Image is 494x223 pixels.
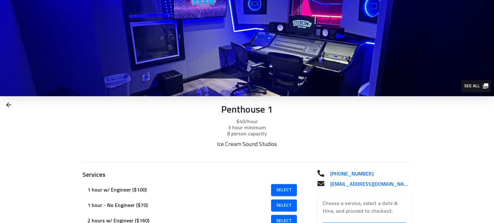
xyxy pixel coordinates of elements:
[464,82,488,90] span: See all
[87,186,272,194] span: 1 hour w/ Engineer ($100)
[82,118,412,125] p: $40/hour
[82,170,302,180] h3: Services
[82,104,412,116] p: Penthouse 1
[323,200,407,215] label: Choose a service, select a date & time, and proceed to checkout.
[82,130,412,138] p: 8 person capacity
[165,141,329,148] p: Ice Cream Sound Studios
[271,200,297,211] a: Select
[276,186,292,194] span: Select
[271,184,297,196] a: Select
[325,170,412,178] a: [PHONE_NUMBER]
[82,198,302,213] div: 1 hour - No Engineer ($70)
[87,202,272,209] span: 1 hour - No Engineer ($70)
[462,80,491,92] button: See all
[325,180,412,188] a: [EMAIL_ADDRESS][DOMAIN_NAME]
[82,124,412,132] p: 3 hour minimum
[276,202,292,210] span: Select
[82,182,302,198] div: 1 hour w/ Engineer ($100)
